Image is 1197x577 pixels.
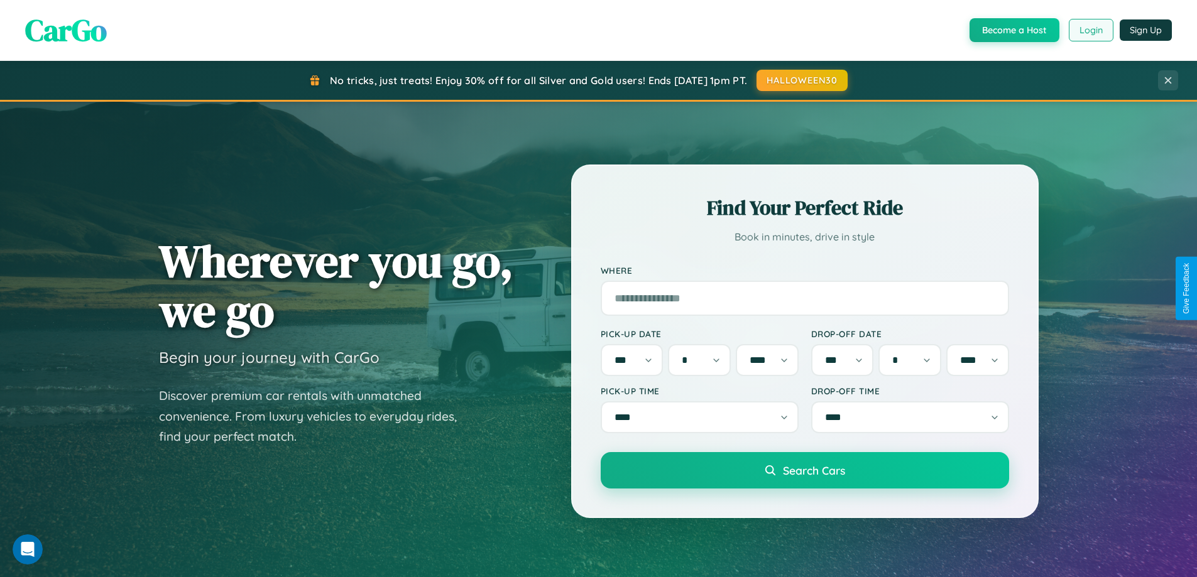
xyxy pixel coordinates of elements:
[159,236,513,335] h1: Wherever you go, we go
[159,348,380,367] h3: Begin your journey with CarGo
[601,328,799,339] label: Pick-up Date
[601,386,799,396] label: Pick-up Time
[757,70,848,91] button: HALLOWEEN30
[25,9,107,51] span: CarGo
[13,534,43,564] iframe: Intercom live chat
[601,452,1009,488] button: Search Cars
[601,265,1009,276] label: Where
[1069,19,1113,41] button: Login
[811,328,1009,339] label: Drop-off Date
[1120,19,1172,41] button: Sign Up
[970,18,1059,42] button: Become a Host
[1182,263,1191,314] div: Give Feedback
[601,194,1009,222] h2: Find Your Perfect Ride
[330,74,747,87] span: No tricks, just treats! Enjoy 30% off for all Silver and Gold users! Ends [DATE] 1pm PT.
[159,386,473,447] p: Discover premium car rentals with unmatched convenience. From luxury vehicles to everyday rides, ...
[783,463,845,477] span: Search Cars
[601,228,1009,246] p: Book in minutes, drive in style
[811,386,1009,396] label: Drop-off Time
